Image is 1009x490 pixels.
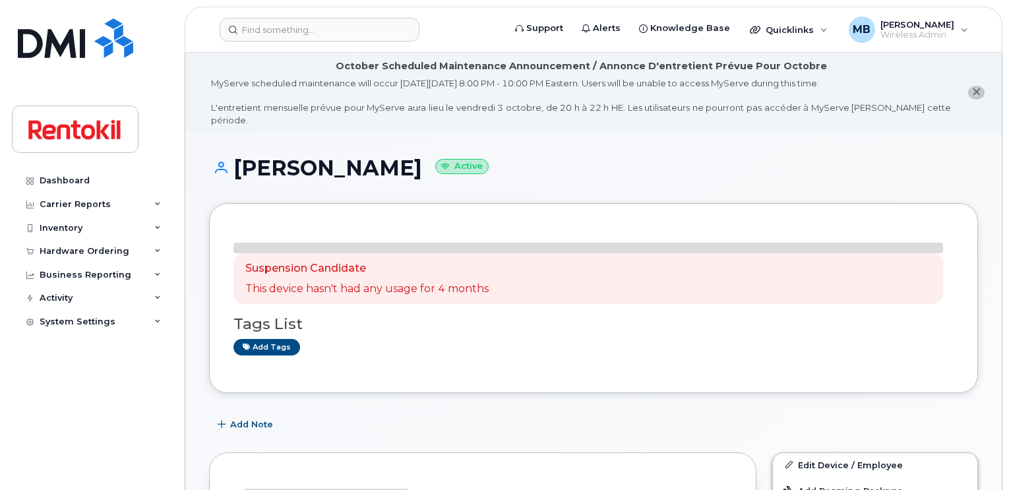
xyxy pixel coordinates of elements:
[209,156,978,179] h1: [PERSON_NAME]
[336,59,827,73] div: October Scheduled Maintenance Announcement / Annonce D'entretient Prévue Pour Octobre
[245,282,489,297] p: This device hasn't had any usage for 4 months
[211,77,951,126] div: MyServe scheduled maintenance will occur [DATE][DATE] 8:00 PM - 10:00 PM Eastern. Users will be u...
[245,261,489,276] p: Suspension Candidate
[968,86,985,100] button: close notification
[230,418,273,431] span: Add Note
[233,339,300,355] a: Add tags
[773,453,977,477] a: Edit Device / Employee
[209,413,284,437] button: Add Note
[233,316,954,332] h3: Tags List
[435,159,489,174] small: Active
